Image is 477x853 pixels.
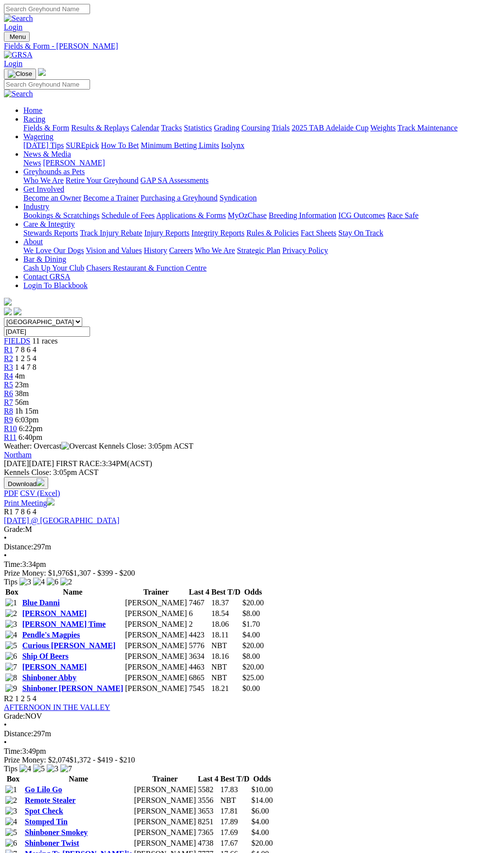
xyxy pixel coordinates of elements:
[47,578,58,586] img: 6
[133,828,196,837] td: [PERSON_NAME]
[4,560,22,568] span: Time:
[15,381,29,389] span: 23m
[220,838,250,848] td: 17.67
[252,807,269,815] span: $6.00
[66,176,139,184] a: Retire Your Greyhound
[4,729,473,738] div: 297m
[4,525,473,534] div: M
[269,211,336,219] a: Breeding Information
[80,229,142,237] a: Track Injury Rebate
[15,389,29,398] span: 38m
[23,176,64,184] a: Who We Are
[4,345,13,354] a: R1
[338,229,383,237] a: Stay On Track
[23,185,64,193] a: Get Involved
[198,785,219,795] td: 5582
[131,124,159,132] a: Calendar
[4,372,13,380] a: R4
[23,194,473,202] div: Get Involved
[195,246,235,254] a: Who We Are
[23,246,473,255] div: About
[133,817,196,827] td: [PERSON_NAME]
[198,796,219,805] td: 3556
[242,663,264,671] span: $20.00
[133,785,196,795] td: [PERSON_NAME]
[23,150,71,158] a: News & Media
[23,229,78,237] a: Stewards Reports
[188,673,210,683] td: 6865
[56,459,152,468] span: 3:34PM(ACST)
[198,817,219,827] td: 8251
[4,543,473,551] div: 297m
[4,51,33,59] img: GRSA
[15,363,37,371] span: 1 4 7 8
[23,211,473,220] div: Industry
[33,764,45,773] img: 5
[125,652,187,661] td: [PERSON_NAME]
[242,620,260,628] span: $1.70
[86,264,206,272] a: Chasers Restaurant & Function Centre
[23,176,473,185] div: Greyhounds as Pets
[220,785,250,795] td: 17.83
[398,124,458,132] a: Track Maintenance
[4,508,13,516] span: R1
[23,255,66,263] a: Bar & Dining
[4,551,7,560] span: •
[4,424,17,433] span: R10
[4,363,13,371] a: R3
[4,337,30,345] span: FIELDS
[23,264,473,272] div: Bar & Dining
[4,59,22,68] a: Login
[83,194,139,202] a: Become a Trainer
[252,796,273,804] span: $14.00
[101,211,154,219] a: Schedule of Fees
[252,828,269,836] span: $4.00
[242,587,264,597] th: Odds
[242,641,264,650] span: $20.00
[4,747,473,756] div: 3:49pm
[141,176,209,184] a: GAP SA Assessments
[214,124,239,132] a: Grading
[211,662,241,672] td: NBT
[141,141,219,149] a: Minimum Betting Limits
[4,354,13,363] a: R2
[5,839,17,848] img: 6
[23,115,45,123] a: Racing
[22,631,80,639] a: Pendle's Magpies
[125,662,187,672] td: [PERSON_NAME]
[125,598,187,608] td: [PERSON_NAME]
[5,807,17,816] img: 3
[33,578,45,586] img: 4
[4,738,7,746] span: •
[133,796,196,805] td: [PERSON_NAME]
[211,598,241,608] td: 18.37
[125,619,187,629] td: [PERSON_NAME]
[191,229,244,237] a: Integrity Reports
[4,756,473,764] div: Prize Money: $2,074
[252,817,269,826] span: $4.00
[23,202,49,211] a: Industry
[86,246,142,254] a: Vision and Values
[23,167,85,176] a: Greyhounds as Pets
[272,124,290,132] a: Trials
[4,389,13,398] span: R6
[4,298,12,306] img: logo-grsa-white.png
[220,774,250,784] th: Best T/D
[15,354,37,363] span: 1 2 5 4
[4,747,22,755] span: Time:
[23,281,88,290] a: Login To Blackbook
[7,775,20,783] span: Box
[228,211,267,219] a: MyOzChase
[4,398,13,406] a: R7
[242,599,264,607] span: $20.00
[125,587,187,597] th: Trainer
[4,42,473,51] div: Fields & Form - [PERSON_NAME]
[56,459,102,468] span: FIRST RACE:
[125,673,187,683] td: [PERSON_NAME]
[5,609,17,618] img: 2
[22,620,106,628] a: [PERSON_NAME] Time
[23,229,473,237] div: Care & Integrity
